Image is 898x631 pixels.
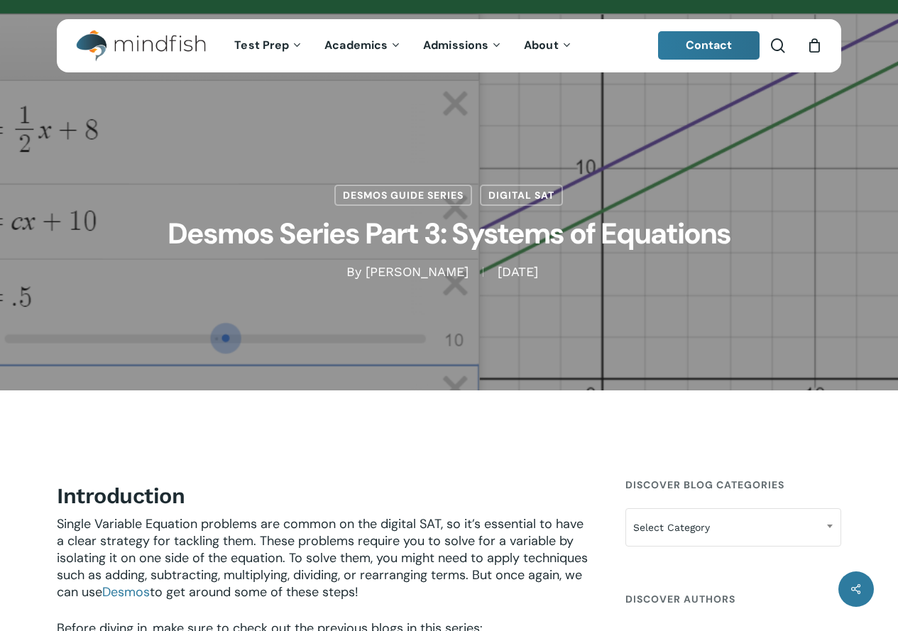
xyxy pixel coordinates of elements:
a: Desmos Guide Series [334,185,472,206]
header: Main Menu [57,19,841,72]
a: Desmos [102,583,150,600]
nav: Main Menu [224,19,583,72]
span: Contact [686,38,733,53]
h1: Desmos Series Part 3: Systems of Equations [94,206,804,263]
b: Introduction [57,483,185,508]
span: By [346,267,361,277]
span: Admissions [423,38,488,53]
span: Academics [324,38,388,53]
h4: Discover Blog Categories [625,472,841,498]
span: Select Category [626,512,840,542]
span: Test Prep [234,38,289,53]
a: Cart [806,38,822,53]
a: Admissions [412,40,513,52]
span: [DATE] [483,267,552,277]
span: Select Category [625,508,841,547]
span: Single Variable Equation problems are common on the digital SAT, so it’s essential to have a clea... [57,515,588,600]
a: About [513,40,584,52]
a: Test Prep [224,40,314,52]
a: Digital SAT [480,185,563,206]
a: Academics [314,40,412,52]
a: Contact [658,31,760,60]
h4: Discover Authors [625,586,841,612]
span: About [524,38,559,53]
a: [PERSON_NAME] [366,264,469,279]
